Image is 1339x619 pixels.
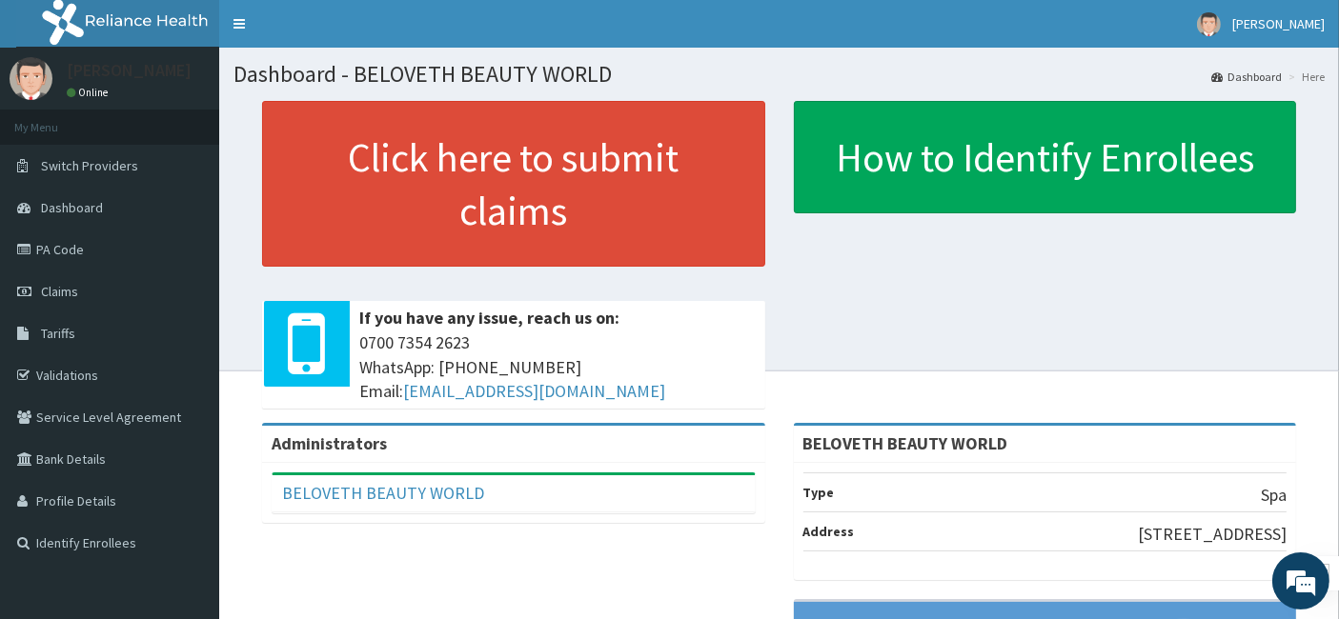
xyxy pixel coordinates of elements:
[41,283,78,300] span: Claims
[99,107,320,131] div: Chat with us now
[233,62,1325,87] h1: Dashboard - BELOVETH BEAUTY WORLD
[1284,69,1325,85] li: Here
[41,325,75,342] span: Tariffs
[41,199,103,216] span: Dashboard
[313,10,358,55] div: Minimize live chat window
[282,482,484,504] a: BELOVETH BEAUTY WORLD
[803,523,855,540] b: Address
[359,307,619,329] b: If you have any issue, reach us on:
[1232,15,1325,32] span: [PERSON_NAME]
[111,188,263,380] span: We're online!
[41,157,138,174] span: Switch Providers
[794,101,1297,213] a: How to Identify Enrollees
[359,330,756,404] span: 0700 7354 2623 WhatsApp: [PHONE_NUMBER] Email:
[403,380,665,402] a: [EMAIL_ADDRESS][DOMAIN_NAME]
[1211,69,1282,85] a: Dashboard
[10,57,52,100] img: User Image
[262,101,765,267] a: Click here to submit claims
[1138,522,1287,547] p: [STREET_ADDRESS]
[272,432,387,454] b: Administrators
[67,62,192,79] p: [PERSON_NAME]
[35,95,77,143] img: d_794563401_company_1708531726252_794563401
[10,415,363,482] textarea: Type your message and hit 'Enter'
[1261,483,1287,508] p: Spa
[67,86,112,99] a: Online
[803,484,835,501] b: Type
[1197,12,1221,36] img: User Image
[803,432,1008,454] strong: BELOVETH BEAUTY WORLD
